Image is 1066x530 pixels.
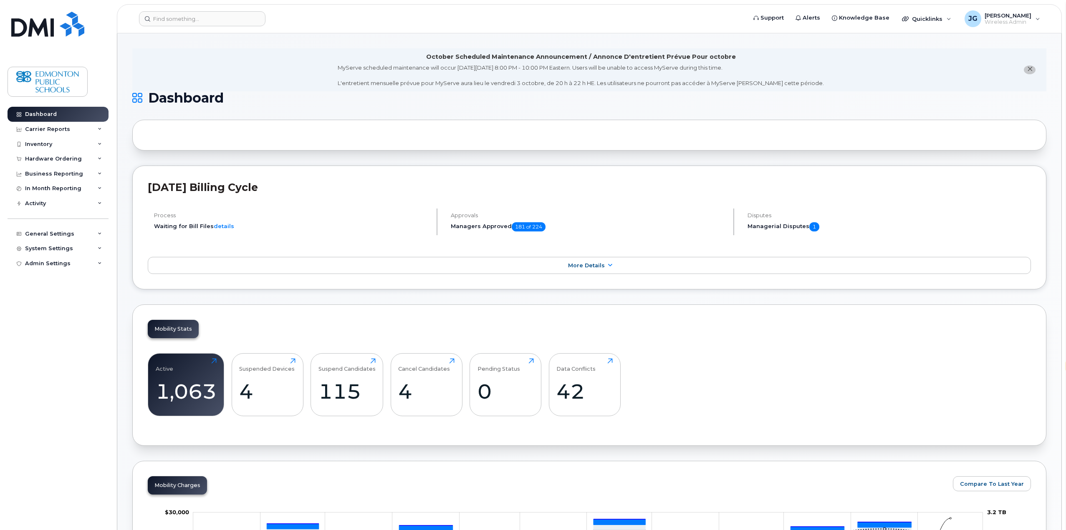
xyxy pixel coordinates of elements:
span: Dashboard [148,92,224,104]
a: Suspend Candidates115 [318,358,376,412]
span: More Details [568,262,605,269]
a: Suspended Devices4 [239,358,296,412]
g: $0 [165,509,189,515]
div: 42 [556,379,613,404]
h5: Managerial Disputes [748,222,1031,231]
div: Pending Status [477,358,520,372]
div: 1,063 [156,379,217,404]
div: Data Conflicts [556,358,596,372]
div: October Scheduled Maintenance Announcement / Annonce D'entretient Prévue Pour octobre [426,53,736,61]
div: 4 [239,379,296,404]
h4: Disputes [748,212,1031,219]
div: MyServe scheduled maintenance will occur [DATE][DATE] 8:00 PM - 10:00 PM Eastern. Users will be u... [338,64,824,87]
div: 4 [398,379,455,404]
h4: Process [154,212,429,219]
span: 181 of 224 [512,222,546,231]
a: Cancel Candidates4 [398,358,455,412]
tspan: $30,000 [165,509,189,515]
a: Pending Status0 [477,358,534,412]
span: 1 [809,222,819,231]
a: Active1,063 [156,358,217,412]
div: Cancel Candidates [398,358,450,372]
a: Data Conflicts42 [556,358,613,412]
div: Suspend Candidates [318,358,376,372]
tspan: 3.2 TB [987,509,1006,515]
li: Waiting for Bill Files [154,222,429,230]
div: Active [156,358,173,372]
h2: [DATE] Billing Cycle [148,181,1031,193]
a: details [214,223,234,229]
div: Suspended Devices [239,358,295,372]
button: close notification [1024,65,1036,74]
h5: Managers Approved [451,222,726,231]
div: 0 [477,379,534,404]
span: Compare To Last Year [960,480,1024,488]
button: Compare To Last Year [953,476,1031,491]
h4: Approvals [451,212,726,219]
div: 115 [318,379,376,404]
